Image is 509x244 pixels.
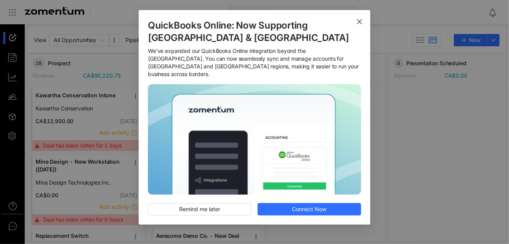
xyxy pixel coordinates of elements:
[148,47,361,78] span: We’ve expanded our QuickBooks Online integration beyond the [GEOGRAPHIC_DATA]. You can now seamle...
[148,84,361,195] img: 1758708105647-QBOUKCANADA.png
[349,10,370,32] button: Close
[148,19,361,44] span: QuickBooks Online: Now Supporting [GEOGRAPHIC_DATA] & [GEOGRAPHIC_DATA]
[179,205,220,213] span: Remind me later
[292,205,327,213] span: Connect Now
[148,203,251,215] button: Remind me later
[258,203,361,215] button: Connect Now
